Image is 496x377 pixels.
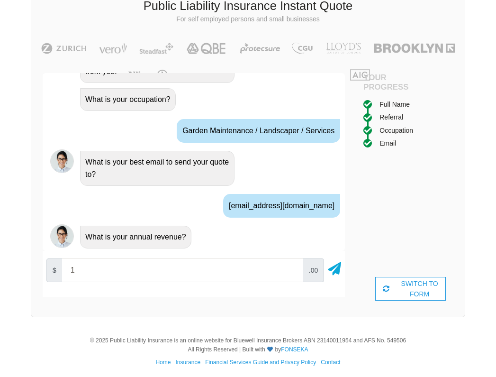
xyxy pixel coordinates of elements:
[223,194,340,218] div: [EMAIL_ADDRESS][DOMAIN_NAME]
[236,43,284,54] img: Protecsure | Public Liability Insurance
[205,359,316,366] a: Financial Services Guide and Privacy Policy
[370,43,459,54] img: Brooklyn | Public Liability Insurance
[288,43,316,54] img: CGU | Public Liability Insurance
[379,138,396,148] div: Email
[80,88,176,111] div: What is your occupation?
[80,151,234,186] div: What is your best email to send your quote to?
[281,346,308,353] a: FONSEKA
[46,258,63,282] span: $
[177,119,340,143] div: Garden Maintenance / Landscaper / Services
[375,277,446,301] div: SWITCH TO FORM
[38,15,458,24] p: For self employed persons and small businesses
[321,359,340,366] a: Contact
[37,43,90,54] img: Zurich | Public Liability Insurance
[50,149,74,173] img: Chatbot | PLI
[303,258,324,282] span: .00
[62,258,303,282] input: Your annual revenue
[181,43,232,54] img: QBE | Public Liability Insurance
[175,359,200,366] a: Insurance
[321,43,366,54] img: LLOYD's | Public Liability Insurance
[379,99,410,110] div: Full Name
[135,43,177,54] img: Steadfast | Public Liability Insurance
[95,43,131,54] img: Vero | Public Liability Insurance
[363,73,410,92] h4: Your Progress
[379,125,413,136] div: Occupation
[50,224,74,248] img: Chatbot | PLI
[379,112,403,122] div: Referral
[155,359,171,366] a: Home
[80,226,191,248] div: What is your annual revenue?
